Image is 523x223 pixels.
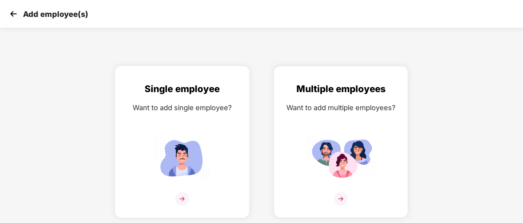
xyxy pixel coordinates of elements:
[334,192,348,206] img: svg+xml;base64,PHN2ZyB4bWxucz0iaHR0cDovL3d3dy53My5vcmcvMjAwMC9zdmciIHdpZHRoPSIzNiIgaGVpZ2h0PSIzNi...
[175,192,189,206] img: svg+xml;base64,PHN2ZyB4bWxucz0iaHR0cDovL3d3dy53My5vcmcvMjAwMC9zdmciIHdpZHRoPSIzNiIgaGVpZ2h0PSIzNi...
[282,102,400,113] div: Want to add multiple employees?
[148,134,217,182] img: svg+xml;base64,PHN2ZyB4bWxucz0iaHR0cDovL3d3dy53My5vcmcvMjAwMC9zdmciIGlkPSJTaW5nbGVfZW1wbG95ZWUiIH...
[123,82,241,96] div: Single employee
[282,82,400,96] div: Multiple employees
[123,102,241,113] div: Want to add single employee?
[8,8,19,20] img: svg+xml;base64,PHN2ZyB4bWxucz0iaHR0cDovL3d3dy53My5vcmcvMjAwMC9zdmciIHdpZHRoPSIzMCIgaGVpZ2h0PSIzMC...
[306,134,375,182] img: svg+xml;base64,PHN2ZyB4bWxucz0iaHR0cDovL3d3dy53My5vcmcvMjAwMC9zdmciIGlkPSJNdWx0aXBsZV9lbXBsb3llZS...
[23,10,88,19] p: Add employee(s)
